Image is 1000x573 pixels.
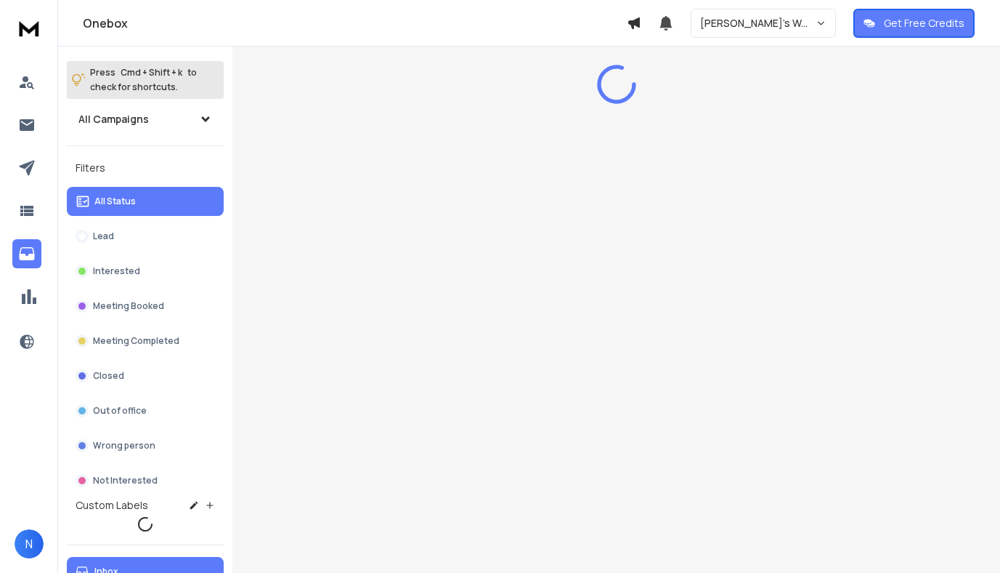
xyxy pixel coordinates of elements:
[93,370,124,382] p: Closed
[67,257,224,286] button: Interested
[83,15,627,32] h1: Onebox
[90,65,197,95] p: Press to check for shortcuts.
[67,292,224,321] button: Meeting Booked
[118,64,184,81] span: Cmd + Shift + k
[67,466,224,495] button: Not Interested
[93,335,179,347] p: Meeting Completed
[700,16,816,31] p: [PERSON_NAME]'s Workspace
[67,326,224,356] button: Meeting Completed
[67,105,224,134] button: All Campaigns
[94,196,136,207] p: All Status
[93,475,158,486] p: Not Interested
[76,498,148,513] h3: Custom Labels
[15,529,44,558] button: N
[93,231,114,242] p: Lead
[884,16,964,31] p: Get Free Credits
[78,112,149,127] h1: All Campaigns
[67,187,224,216] button: All Status
[67,431,224,460] button: Wrong person
[93,405,147,417] p: Out of office
[67,222,224,251] button: Lead
[853,9,975,38] button: Get Free Credits
[15,15,44,41] img: logo
[93,265,140,277] p: Interested
[93,440,155,452] p: Wrong person
[67,396,224,425] button: Out of office
[93,300,164,312] p: Meeting Booked
[67,158,224,178] h3: Filters
[67,361,224,390] button: Closed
